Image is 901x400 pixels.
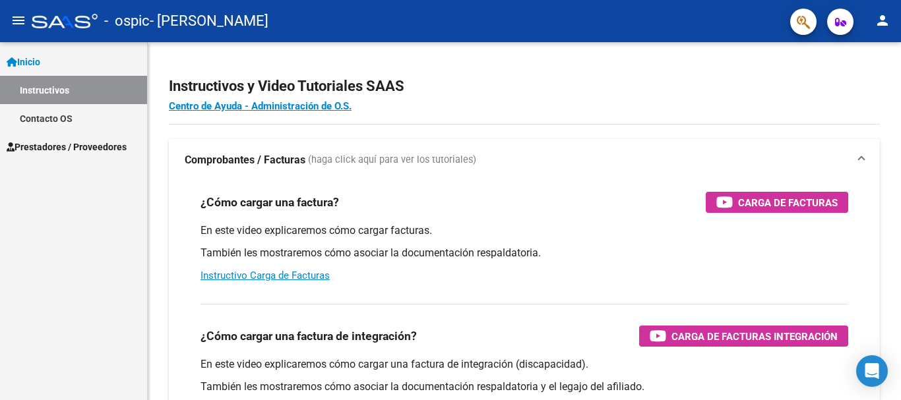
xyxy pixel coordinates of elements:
button: Carga de Facturas [706,192,848,213]
span: Carga de Facturas [738,194,838,211]
span: - ospic [104,7,150,36]
p: También les mostraremos cómo asociar la documentación respaldatoria y el legajo del afiliado. [201,380,848,394]
p: También les mostraremos cómo asociar la documentación respaldatoria. [201,246,848,260]
p: En este video explicaremos cómo cargar facturas. [201,223,848,238]
p: En este video explicaremos cómo cargar una factura de integración (discapacidad). [201,357,848,372]
span: Inicio [7,55,40,69]
span: - [PERSON_NAME] [150,7,268,36]
div: Open Intercom Messenger [856,355,888,387]
mat-icon: menu [11,13,26,28]
span: Prestadores / Proveedores [7,140,127,154]
span: Carga de Facturas Integración [671,328,838,345]
h3: ¿Cómo cargar una factura? [201,193,339,212]
h2: Instructivos y Video Tutoriales SAAS [169,74,880,99]
strong: Comprobantes / Facturas [185,153,305,167]
mat-icon: person [875,13,890,28]
span: (haga click aquí para ver los tutoriales) [308,153,476,167]
button: Carga de Facturas Integración [639,326,848,347]
a: Centro de Ayuda - Administración de O.S. [169,100,352,112]
a: Instructivo Carga de Facturas [201,270,330,281]
mat-expansion-panel-header: Comprobantes / Facturas (haga click aquí para ver los tutoriales) [169,139,880,181]
h3: ¿Cómo cargar una factura de integración? [201,327,417,345]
